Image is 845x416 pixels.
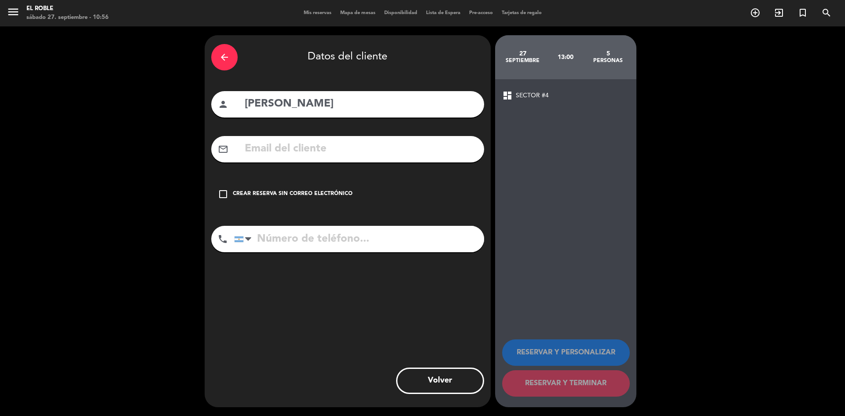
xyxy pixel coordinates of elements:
[219,52,230,63] i: arrow_back
[235,226,255,252] div: Argentina: +54
[336,11,380,15] span: Mapa de mesas
[502,339,630,366] button: RESERVAR Y PERSONALIZAR
[218,189,228,199] i: check_box_outline_blank
[821,7,832,18] i: search
[465,11,497,15] span: Pre-acceso
[422,11,465,15] span: Lista de Espera
[233,190,353,199] div: Crear reserva sin correo electrónico
[234,226,484,252] input: Número de teléfono...
[516,91,549,101] span: SECTOR #4
[299,11,336,15] span: Mis reservas
[544,42,587,73] div: 13:00
[497,11,546,15] span: Tarjetas de regalo
[587,57,629,64] div: personas
[502,50,544,57] div: 27
[218,99,228,110] i: person
[26,4,109,13] div: El Roble
[587,50,629,57] div: 5
[244,140,478,158] input: Email del cliente
[750,7,760,18] i: add_circle_outline
[502,57,544,64] div: septiembre
[217,234,228,244] i: phone
[211,42,484,73] div: Datos del cliente
[774,7,784,18] i: exit_to_app
[380,11,422,15] span: Disponibilidad
[244,95,478,113] input: Nombre del cliente
[797,7,808,18] i: turned_in_not
[396,368,484,394] button: Volver
[218,144,228,155] i: mail_outline
[7,5,20,22] button: menu
[502,90,513,101] span: dashboard
[502,370,630,397] button: RESERVAR Y TERMINAR
[26,13,109,22] div: sábado 27. septiembre - 10:56
[7,5,20,18] i: menu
